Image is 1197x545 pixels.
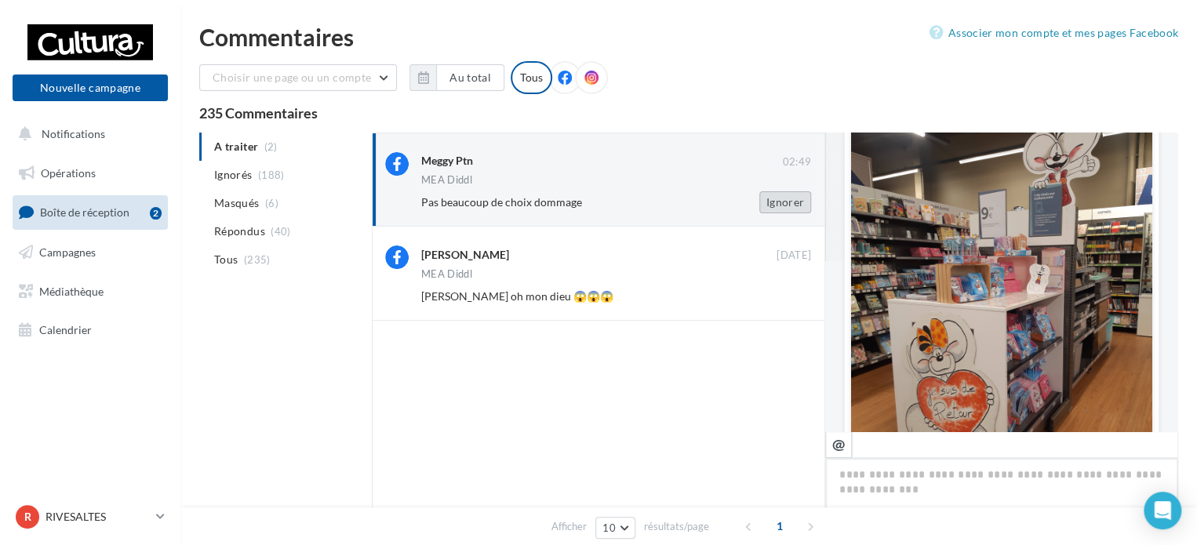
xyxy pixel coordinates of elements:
[199,25,1178,49] div: Commentaires
[421,175,472,185] div: MEA Diddl
[930,24,1178,42] a: Associer mon compte et mes pages Facebook
[39,245,96,259] span: Campagnes
[421,289,613,303] span: [PERSON_NAME] oh mon dieu 😱😱😱
[39,284,104,297] span: Médiathèque
[825,431,852,458] button: @
[777,249,811,263] span: [DATE]
[409,64,504,91] button: Au total
[41,166,96,180] span: Opérations
[595,517,635,539] button: 10
[1144,492,1181,529] div: Open Intercom Messenger
[214,223,265,239] span: Répondus
[421,269,472,279] div: MEA Diddl
[9,275,171,308] a: Médiathèque
[436,64,504,91] button: Au total
[214,252,238,267] span: Tous
[421,153,473,169] div: Meggy Ptn
[832,437,846,451] i: @
[213,71,371,84] span: Choisir une page ou un compte
[214,167,252,183] span: Ignorés
[199,106,1178,120] div: 235 Commentaires
[421,247,509,263] div: [PERSON_NAME]
[39,323,92,336] span: Calendrier
[511,61,552,94] div: Tous
[767,514,792,539] span: 1
[40,205,129,219] span: Boîte de réception
[551,519,587,534] span: Afficher
[199,64,397,91] button: Choisir une page ou un compte
[602,521,616,534] span: 10
[258,169,285,181] span: (188)
[24,509,31,525] span: R
[13,74,168,101] button: Nouvelle campagne
[421,195,582,209] span: Pas beaucoup de choix dommage
[214,195,259,211] span: Masqués
[644,519,709,534] span: résultats/page
[9,118,165,151] button: Notifications
[42,127,105,140] span: Notifications
[271,225,290,238] span: (40)
[9,157,171,190] a: Opérations
[9,195,171,229] a: Boîte de réception2
[13,502,168,532] a: R RIVESALTES
[9,236,171,269] a: Campagnes
[782,155,811,169] span: 02:49
[9,314,171,347] a: Calendrier
[150,207,162,220] div: 2
[759,191,811,213] button: Ignorer
[244,253,271,266] span: (235)
[265,197,278,209] span: (6)
[45,509,150,525] p: RIVESALTES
